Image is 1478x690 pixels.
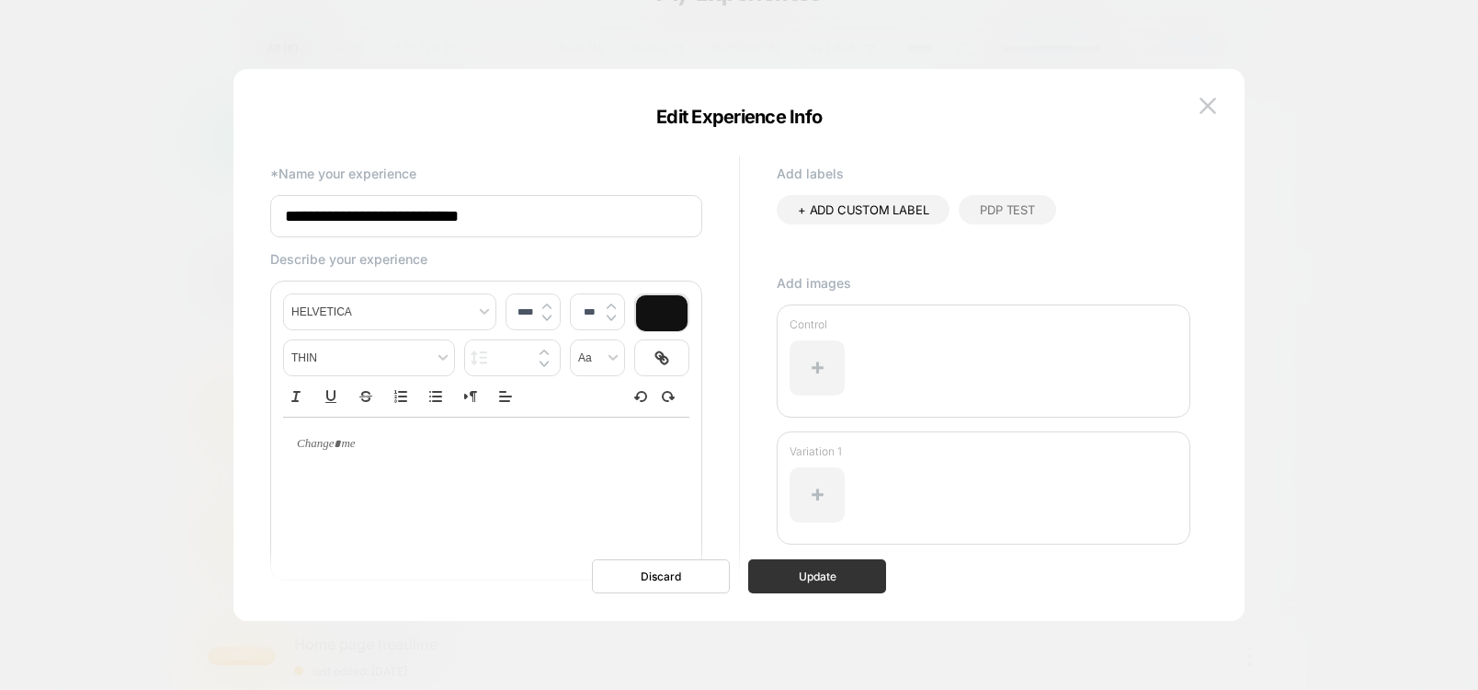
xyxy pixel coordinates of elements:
p: Variation 1 [790,444,1177,458]
span: transform [571,340,624,375]
img: close [1199,98,1216,113]
p: *Name your experience [270,166,702,181]
img: up [540,349,549,356]
button: Italic [283,385,309,408]
img: line height [471,351,488,365]
button: Discard [592,559,730,593]
img: up [607,303,616,310]
img: down [607,315,616,322]
span: Align [493,385,518,408]
img: down [542,315,551,322]
button: Underline [318,385,344,408]
p: Describe your experience [270,251,702,267]
span: + ADD CUSTOM LABEL [798,202,928,217]
p: Add labels [777,166,1190,181]
button: Ordered list [388,385,414,408]
button: Strike [353,385,379,408]
p: Control [790,317,1177,331]
img: down [540,361,549,368]
span: font [284,294,495,329]
button: Update [748,559,886,593]
span: Edit Experience Info [656,106,822,128]
span: PDP Test [980,202,1034,217]
span: fontWeight [284,340,454,375]
button: Right to Left [458,385,483,408]
p: Add images [777,275,1190,291]
button: Bullet list [423,385,449,408]
img: up [542,303,551,310]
